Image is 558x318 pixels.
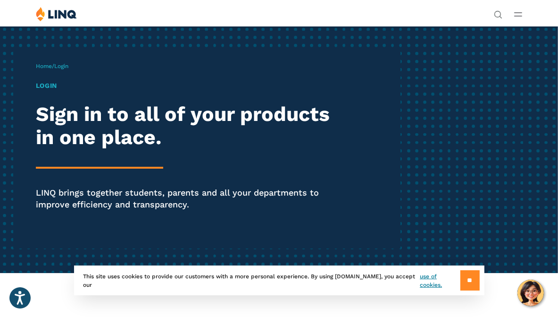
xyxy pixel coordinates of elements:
[420,272,460,289] a: use of cookies.
[36,63,52,69] a: Home
[517,280,544,306] button: Hello, have a question? Let’s chat.
[494,7,502,18] nav: Utility Navigation
[514,9,522,19] button: Open Main Menu
[36,103,342,149] h2: Sign in to all of your products in one place.
[494,9,502,18] button: Open Search Bar
[36,81,342,91] h1: Login
[54,63,68,69] span: Login
[74,266,484,295] div: This site uses cookies to provide our customers with a more personal experience. By using [DOMAIN...
[36,187,342,211] p: LINQ brings together students, parents and all your departments to improve efficiency and transpa...
[36,63,68,69] span: /
[36,7,77,21] img: LINQ | K‑12 Software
